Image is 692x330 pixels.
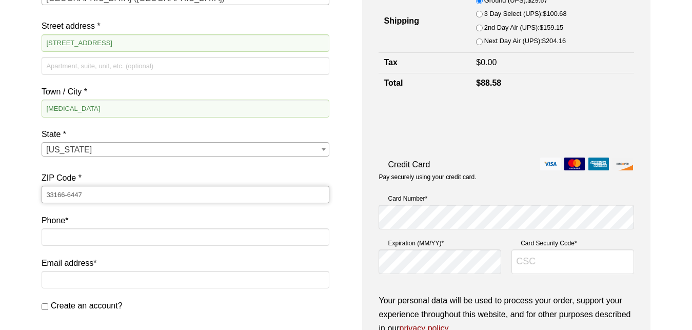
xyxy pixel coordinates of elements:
label: ZIP Code [42,171,330,185]
input: House number and street name [42,34,330,52]
img: amex [588,158,609,170]
span: Florida [42,143,329,157]
label: Expiration (MM/YY) [379,238,501,248]
img: mastercard [564,158,585,170]
bdi: 159.15 [540,24,563,31]
th: Total [379,73,471,93]
label: 3 Day Select (UPS): [484,8,567,20]
label: Next Day Air (UPS): [484,35,566,47]
input: Create an account? [42,303,48,310]
bdi: 204.16 [542,37,566,45]
label: Email address [42,256,330,270]
label: Credit Card [379,158,634,171]
img: discover [612,158,633,170]
span: Create an account? [51,301,123,310]
span: $ [540,24,543,31]
bdi: 88.58 [476,79,501,87]
label: Street address [42,19,330,33]
img: visa [540,158,561,170]
label: Card Number [379,193,634,204]
label: State [42,127,330,141]
label: Town / City [42,85,330,99]
th: Tax [379,53,471,73]
span: State [42,142,330,157]
bdi: 100.68 [543,10,566,17]
span: $ [542,37,546,45]
span: $ [543,10,546,17]
span: $ [476,79,481,87]
span: $ [476,58,481,67]
input: Apartment, suite, unit, etc. (optional) [42,57,330,74]
bdi: 0.00 [476,58,497,67]
label: 2nd Day Air (UPS): [484,22,563,33]
input: CSC [511,249,634,274]
iframe: reCAPTCHA [379,104,535,144]
label: Card Security Code [511,238,634,248]
p: Pay securely using your credit card. [379,173,634,182]
label: Phone [42,213,330,227]
fieldset: Payment Info [379,189,634,282]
